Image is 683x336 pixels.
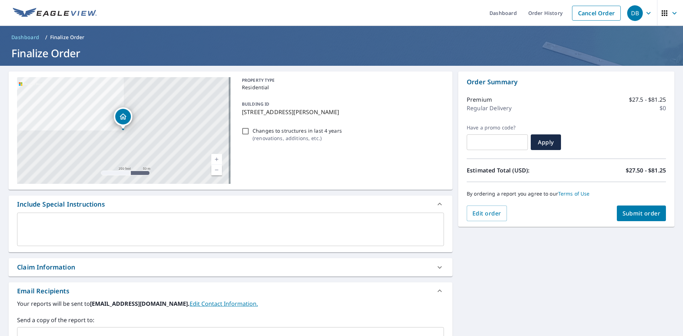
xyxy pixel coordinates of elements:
[623,209,661,217] span: Submit order
[558,190,590,197] a: Terms of Use
[531,134,561,150] button: Apply
[242,77,441,84] p: PROPERTY TYPE
[253,134,342,142] p: ( renovations, additions, etc. )
[242,101,269,107] p: BUILDING ID
[9,282,452,299] div: Email Recipients
[211,165,222,175] a: Current Level 17, Zoom Out
[242,108,441,116] p: [STREET_ADDRESS][PERSON_NAME]
[17,262,75,272] div: Claim Information
[17,286,69,296] div: Email Recipients
[467,191,666,197] p: By ordering a report you agree to our
[627,5,643,21] div: DB
[467,77,666,87] p: Order Summary
[9,32,674,43] nav: breadcrumb
[467,104,512,112] p: Regular Delivery
[45,33,47,42] li: /
[467,166,566,175] p: Estimated Total (USD):
[626,166,666,175] p: $27.50 - $81.25
[536,138,555,146] span: Apply
[211,154,222,165] a: Current Level 17, Zoom In
[114,107,132,129] div: Dropped pin, building 1, Residential property, 3752 Wheeler Ave Louisville, KY 40215
[467,124,528,131] label: Have a promo code?
[190,300,258,308] a: EditContactInfo
[17,199,105,209] div: Include Special Instructions
[50,34,85,41] p: Finalize Order
[9,46,674,60] h1: Finalize Order
[9,32,42,43] a: Dashboard
[253,127,342,134] p: Changes to structures in last 4 years
[467,95,492,104] p: Premium
[467,206,507,221] button: Edit order
[17,316,444,324] label: Send a copy of the report to:
[9,258,452,276] div: Claim Information
[90,300,190,308] b: [EMAIL_ADDRESS][DOMAIN_NAME].
[629,95,666,104] p: $27.5 - $81.25
[572,6,621,21] a: Cancel Order
[472,209,501,217] span: Edit order
[17,299,444,308] label: Your reports will be sent to
[660,104,666,112] p: $0
[617,206,666,221] button: Submit order
[11,34,39,41] span: Dashboard
[9,196,452,213] div: Include Special Instructions
[242,84,441,91] p: Residential
[13,8,97,18] img: EV Logo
